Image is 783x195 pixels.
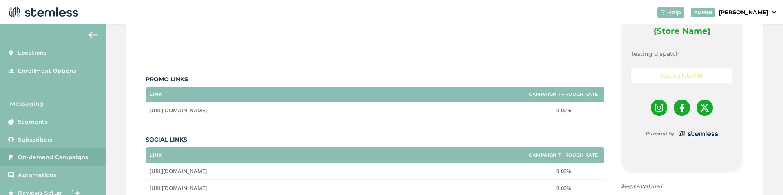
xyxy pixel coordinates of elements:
iframe: Chat Widget [742,156,783,195]
label: 0.00% [527,168,600,175]
span: 0.00% [556,167,571,175]
span: Enrollment Options [18,67,76,75]
label: https://app.stemlessco.xyz/#/campaigns/new [150,107,519,114]
label: 0.00% [527,185,600,192]
span: 0.00% [556,106,571,114]
span: [URL][DOMAIN_NAME] [150,184,207,192]
label: Campaign Through Rate [529,153,598,158]
span: Segments [18,118,48,126]
img: logo-dark-0685b13c.svg [677,129,718,138]
p: [PERSON_NAME] [719,8,768,17]
small: Powered By [646,130,674,137]
span: 0.00% [556,184,571,192]
span: [URL][DOMAIN_NAME] [150,106,207,114]
strong: 3 [621,183,624,190]
label: https://www.youtube.com/ [150,185,519,192]
a: testing label #1 [661,72,703,79]
span: segment(s) used [621,183,743,190]
span: [URL][DOMAIN_NAME] [150,167,207,175]
div: ADMIN [691,8,716,17]
span: Help [667,8,681,17]
label: Promo Links [146,75,604,84]
label: {Store Name} [653,25,711,37]
span: Locations [18,49,47,57]
p: testing dispatch [631,50,732,58]
img: icon_down-arrow-small-66adaf34.svg [772,11,776,14]
label: Link [150,153,162,158]
label: Link [150,92,162,97]
img: icon-arrow-back-accent-c549486e.svg [88,32,98,38]
span: Subscribers [18,136,53,144]
img: logo-dark-0685b13c.svg [7,4,78,20]
label: 0.00% [527,107,600,114]
span: On-demand Campaigns [18,153,88,162]
img: icon-help-white-03924b79.svg [661,10,666,15]
label: https://www.twitter.com/ [150,168,519,175]
span: Automations [18,171,57,179]
label: Campaign Through Rate [529,92,598,97]
label: Social Links [146,135,604,144]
